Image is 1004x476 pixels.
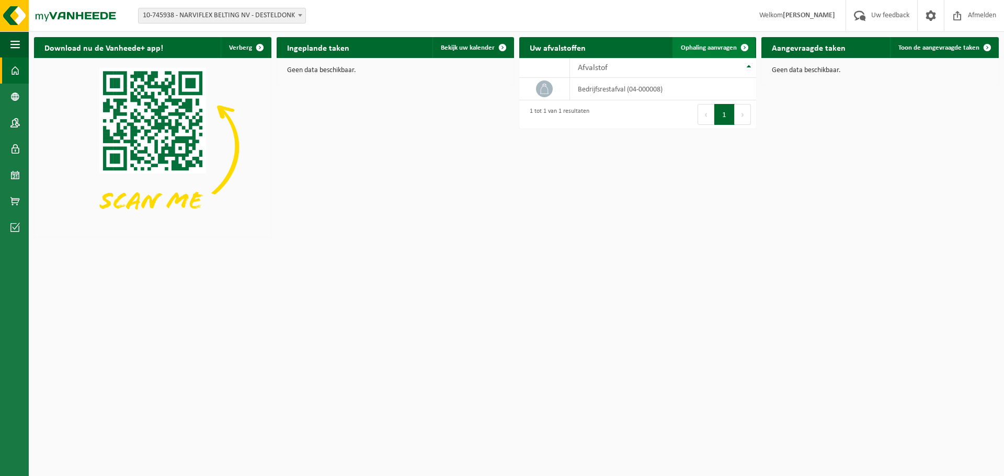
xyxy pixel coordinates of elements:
[34,58,271,236] img: Download de VHEPlus App
[139,8,305,23] span: 10-745938 - NARVIFLEX BELTING NV - DESTELDONK
[138,8,306,24] span: 10-745938 - NARVIFLEX BELTING NV - DESTELDONK
[578,64,608,72] span: Afvalstof
[898,44,979,51] span: Toon de aangevraagde taken
[672,37,755,58] a: Ophaling aanvragen
[524,103,589,126] div: 1 tot 1 van 1 resultaten
[229,44,252,51] span: Verberg
[432,37,513,58] a: Bekijk uw kalender
[570,78,756,100] td: bedrijfsrestafval (04-000008)
[890,37,998,58] a: Toon de aangevraagde taken
[735,104,751,125] button: Next
[783,11,835,19] strong: [PERSON_NAME]
[287,67,504,74] p: Geen data beschikbaar.
[519,37,596,57] h2: Uw afvalstoffen
[714,104,735,125] button: 1
[221,37,270,58] button: Verberg
[681,44,737,51] span: Ophaling aanvragen
[441,44,495,51] span: Bekijk uw kalender
[772,67,988,74] p: Geen data beschikbaar.
[34,37,174,57] h2: Download nu de Vanheede+ app!
[277,37,360,57] h2: Ingeplande taken
[698,104,714,125] button: Previous
[761,37,856,57] h2: Aangevraagde taken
